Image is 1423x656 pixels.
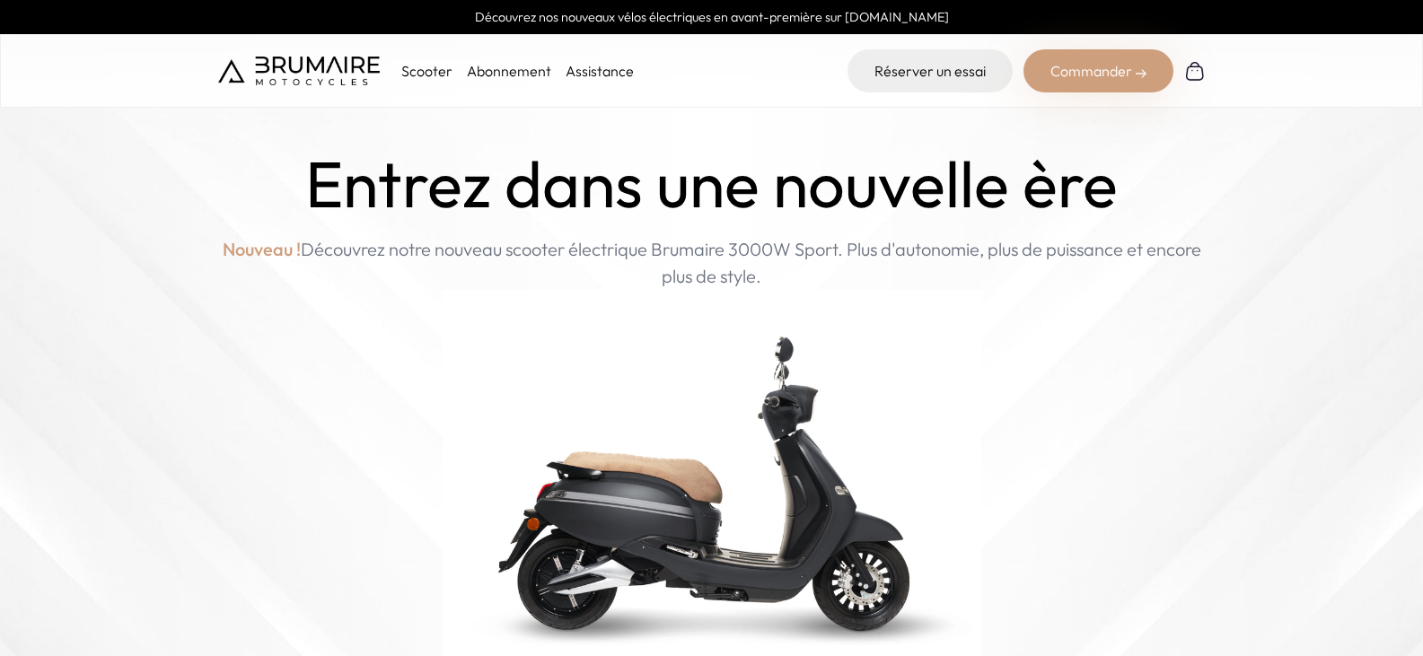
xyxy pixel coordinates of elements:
[566,62,634,80] a: Assistance
[1023,49,1173,92] div: Commander
[305,147,1118,222] h1: Entrez dans une nouvelle ère
[1136,68,1146,79] img: right-arrow-2.png
[848,49,1013,92] a: Réserver un essai
[218,57,380,85] img: Brumaire Motocycles
[467,62,551,80] a: Abonnement
[218,236,1206,290] p: Découvrez notre nouveau scooter électrique Brumaire 3000W Sport. Plus d'autonomie, plus de puissa...
[1184,60,1206,82] img: Panier
[223,236,301,263] span: Nouveau !
[401,60,452,82] p: Scooter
